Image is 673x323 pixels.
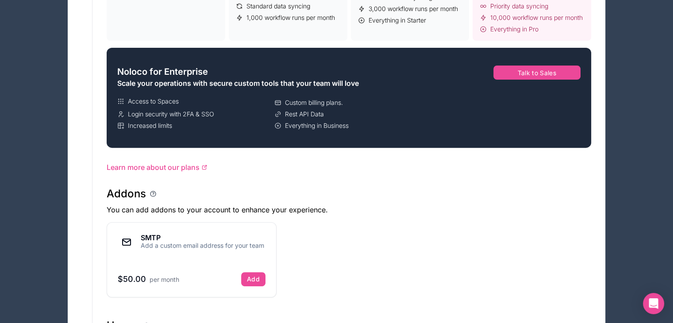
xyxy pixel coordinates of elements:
span: Everything in Starter [369,16,426,25]
div: Scale your operations with secure custom tools that your team will love [117,78,428,88]
button: Add [241,272,265,286]
span: Custom billing plans. [285,98,343,107]
span: Noloco for Enterprise [117,65,208,78]
span: Login security with 2FA & SSO [128,110,214,119]
div: SMTP [141,234,264,241]
button: Talk to Sales [493,65,581,80]
h1: Addons [107,187,146,201]
a: Learn more about our plans [107,162,591,173]
span: 3,000 workflow runs per month [369,4,458,13]
span: Learn more about our plans [107,162,200,173]
span: Everything in Business [285,121,349,130]
div: Add a custom email address for your team [141,241,264,250]
span: Access to Spaces [128,97,179,106]
div: Open Intercom Messenger [643,293,664,314]
span: Increased limits [128,121,172,130]
span: $50.00 [118,274,146,284]
p: You can add addons to your account to enhance your experience. [107,204,591,215]
div: Add [247,275,260,283]
span: 10,000 workflow runs per month [490,13,583,22]
span: Standard data syncing [246,2,310,11]
span: Everything in Pro [490,25,538,34]
span: Rest API Data [285,110,324,119]
span: Priority data syncing [490,2,548,11]
span: per month [150,276,179,283]
span: 1,000 workflow runs per month [246,13,335,22]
